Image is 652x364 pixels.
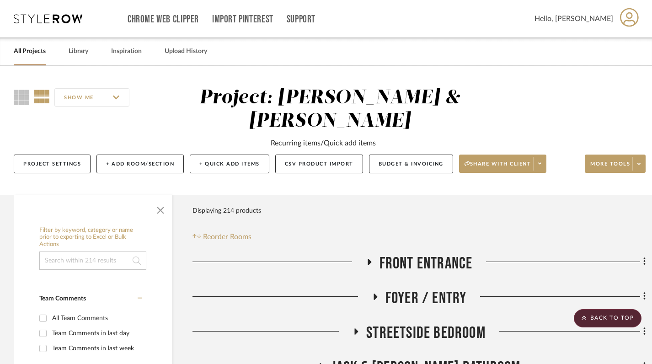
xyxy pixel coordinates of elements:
scroll-to-top-button: BACK TO TOP [574,309,641,327]
div: Recurring items/Quick add items [271,138,376,149]
button: Close [151,199,170,218]
span: Streetside Bedroom [366,323,486,343]
input: Search within 214 results [39,252,146,270]
button: CSV Product Import [275,155,363,173]
div: Team Comments in last week [52,341,140,356]
a: All Projects [14,45,46,58]
a: Library [69,45,88,58]
button: Project Settings [14,155,91,173]
div: Team Comments in last day [52,326,140,341]
button: + Quick Add Items [190,155,269,173]
button: Budget & Invoicing [369,155,453,173]
span: More tools [590,161,630,174]
a: Upload History [165,45,207,58]
span: Share with client [465,161,531,174]
div: All Team Comments [52,311,140,326]
a: Chrome Web Clipper [128,16,199,23]
a: Support [287,16,315,23]
a: Inspiration [111,45,142,58]
div: Displaying 214 products [192,202,261,220]
span: Hello, [PERSON_NAME] [534,13,613,24]
a: Import Pinterest [212,16,273,23]
div: Project: [PERSON_NAME] & [PERSON_NAME] [199,88,460,131]
span: Front Entrance [379,254,473,273]
button: More tools [585,155,646,173]
h6: Filter by keyword, category or name prior to exporting to Excel or Bulk Actions [39,227,146,248]
span: Foyer / Entry [385,289,467,308]
button: + Add Room/Section [96,155,184,173]
span: Reorder Rooms [203,231,251,242]
button: Share with client [459,155,547,173]
button: Reorder Rooms [192,231,251,242]
span: Team Comments [39,295,86,302]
